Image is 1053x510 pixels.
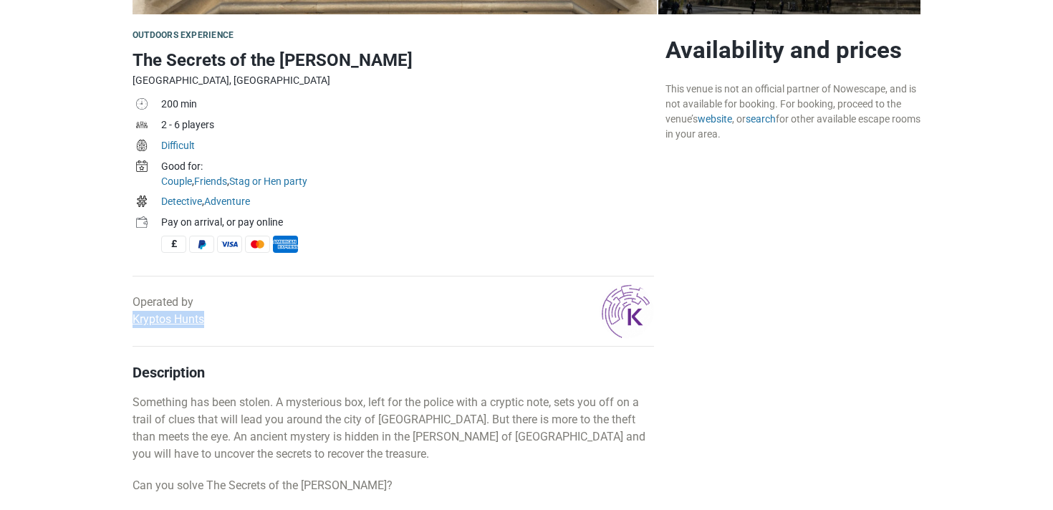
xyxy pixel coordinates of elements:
[665,36,920,64] h2: Availability and prices
[161,140,195,151] a: Difficult
[698,113,732,125] a: website
[229,175,307,187] a: Stag or Hen party
[161,158,654,193] td: , ,
[273,236,298,253] span: American Express
[133,312,204,326] a: Kryptos Hunts
[133,30,234,40] span: Outdoors Experience
[665,82,920,142] div: This venue is not an official partner of Nowescape, and is not available for booking. For booking...
[161,95,654,116] td: 200 min
[217,236,242,253] span: Visa
[133,294,204,328] div: Operated by
[746,113,776,125] a: search
[161,193,654,213] td: ,
[189,236,214,253] span: PayPal
[204,196,250,207] a: Adventure
[245,236,270,253] span: MasterCard
[161,175,192,187] a: Couple
[161,116,654,137] td: 2 - 6 players
[194,175,227,187] a: Friends
[161,196,202,207] a: Detective
[133,364,654,381] h4: Description
[133,47,654,73] h1: The Secrets of the [PERSON_NAME]
[161,159,654,174] div: Good for:
[133,477,654,494] p: Can you solve The Secrets of the [PERSON_NAME]?
[133,73,654,88] div: [GEOGRAPHIC_DATA], [GEOGRAPHIC_DATA]
[599,284,654,339] img: 754dda4b1ba34c6fl.png
[133,394,654,463] p: Something has been stolen. A mysterious box, left for the police with a cryptic note, sets you of...
[161,236,186,253] span: Cash
[161,215,654,230] div: Pay on arrival, or pay online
